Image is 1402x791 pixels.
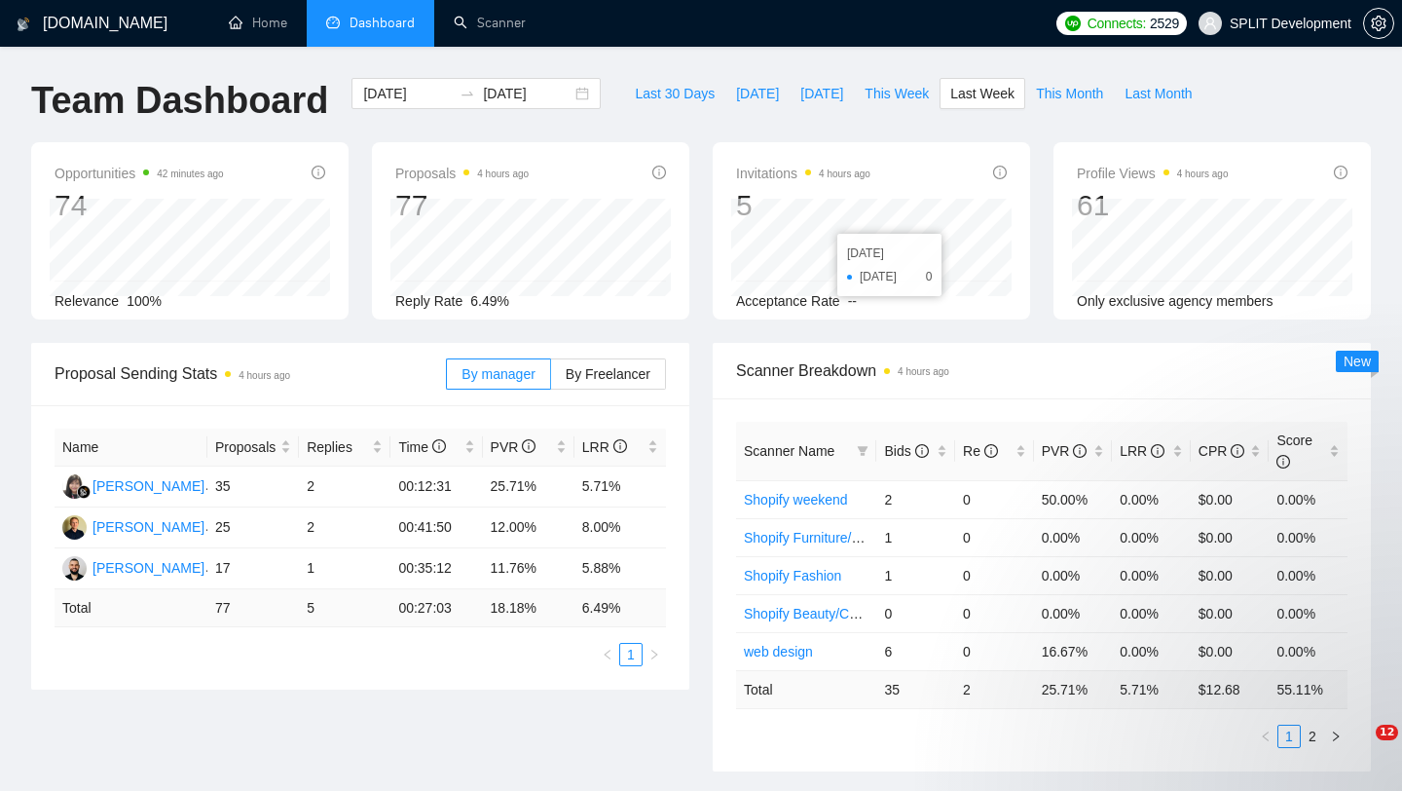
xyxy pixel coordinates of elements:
td: 0 [955,632,1034,670]
td: 35 [876,670,955,708]
td: 1 [299,548,390,589]
span: PVR [491,439,536,455]
span: Acceptance Rate [736,293,840,309]
td: 2 [299,467,390,508]
span: user [1203,17,1217,30]
td: 0 [955,594,1034,632]
td: 0.00% [1034,556,1113,594]
button: Last Week [940,78,1025,109]
td: 0 [955,518,1034,556]
span: LRR [1120,443,1164,459]
span: info-circle [613,439,627,453]
div: 74 [55,187,224,224]
div: [PERSON_NAME] [92,516,204,538]
a: setting [1363,16,1394,31]
span: By manager [461,366,535,382]
span: 6.49% [470,293,509,309]
span: Bids [884,443,928,459]
span: -- [848,293,857,309]
td: 1 [876,556,955,594]
span: filter [857,445,868,457]
span: info-circle [993,166,1007,179]
span: info-circle [1073,444,1087,458]
span: filter [853,436,872,466]
span: CPR [1199,443,1244,459]
span: Proposals [215,436,277,458]
a: VN[PERSON_NAME] [62,477,204,493]
th: Proposals [207,429,299,467]
td: 00:12:31 [390,467,482,508]
img: VN [62,474,87,499]
li: 1 [619,643,643,666]
td: 1 [876,518,955,556]
td: 0.00% [1034,594,1113,632]
td: $0.00 [1191,518,1270,556]
button: Last 30 Days [624,78,725,109]
td: $0.00 [1191,556,1270,594]
span: Re [963,443,998,459]
td: 6 [876,632,955,670]
span: 2529 [1150,13,1179,34]
a: Shopify weekend [744,492,848,508]
td: 77 [207,589,299,627]
span: [DATE] [736,83,779,104]
time: 4 hours ago [819,169,870,179]
a: Shopify Furniture/Home decore [744,530,934,546]
img: logo [17,9,30,40]
td: 11.76% [483,548,574,589]
span: Connects: [1088,13,1146,34]
button: left [1254,725,1277,748]
span: New [1344,354,1371,369]
span: Scanner Name [744,443,834,459]
h1: Team Dashboard [31,78,328,124]
span: Relevance [55,293,119,309]
td: 17 [207,548,299,589]
a: searchScanner [454,15,526,31]
span: PVR [1042,443,1088,459]
td: 0.00% [1269,594,1347,632]
span: This Month [1036,83,1103,104]
div: 77 [395,187,529,224]
td: 8.00% [574,508,666,548]
button: right [643,643,666,666]
button: [DATE] [725,78,790,109]
td: Total [55,589,207,627]
span: info-circle [312,166,325,179]
span: Opportunities [55,162,224,185]
td: 50.00% [1034,480,1113,518]
span: By Freelancer [566,366,650,382]
span: Time [398,439,445,455]
td: 0.00% [1112,480,1191,518]
span: info-circle [1231,444,1244,458]
input: Start date [363,83,452,104]
li: Previous Page [1254,725,1277,748]
span: Score [1276,433,1312,470]
img: BC [62,556,87,581]
td: 0.00% [1269,518,1347,556]
span: Last Week [950,83,1015,104]
span: info-circle [915,444,929,458]
button: setting [1363,8,1394,39]
button: left [596,643,619,666]
span: swap-right [460,86,475,101]
td: Total [736,670,876,708]
td: 0 [955,556,1034,594]
iframe: Intercom live chat [1336,725,1383,772]
td: $0.00 [1191,594,1270,632]
td: 6.49 % [574,589,666,627]
span: Reply Rate [395,293,462,309]
td: 00:41:50 [390,508,482,548]
td: 5 [299,589,390,627]
span: This Week [865,83,929,104]
td: 0.00% [1112,556,1191,594]
td: 2 [299,508,390,548]
span: info-circle [432,439,446,453]
span: Invitations [736,162,870,185]
div: [PERSON_NAME] [92,475,204,497]
td: 25 [207,508,299,548]
span: Profile Views [1077,162,1229,185]
span: info-circle [1151,444,1164,458]
span: right [648,649,660,660]
span: 12 [1376,725,1398,740]
td: 0.00% [1034,518,1113,556]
